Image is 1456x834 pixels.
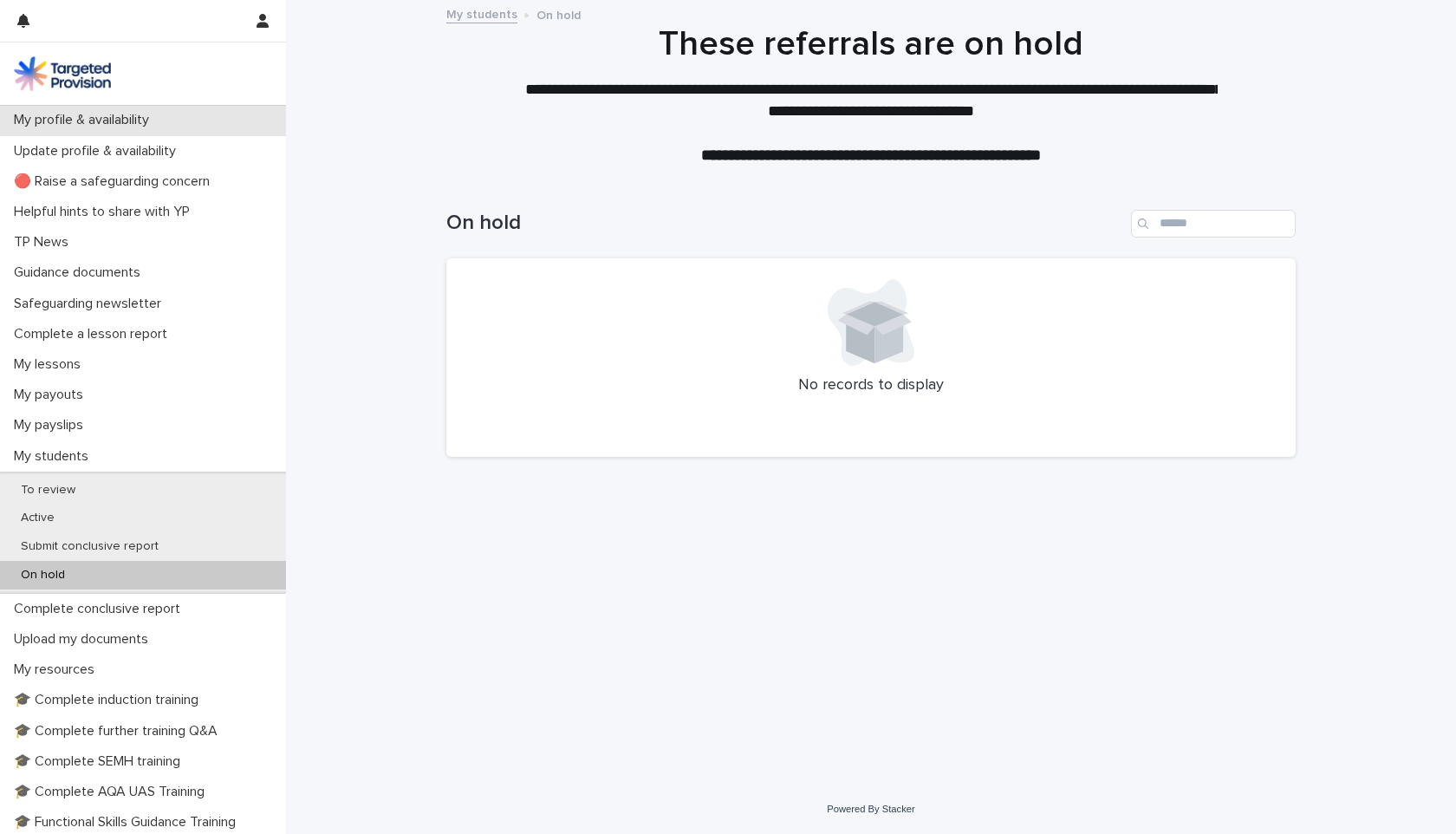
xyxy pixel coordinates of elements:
[7,814,250,831] p: 🎓 Functional Skills Guidance Training
[7,661,108,678] p: My resources
[7,173,224,190] p: 🔴 Raise a safeguarding concern
[7,448,102,465] p: My students
[467,376,1275,395] p: No records to display
[7,631,162,648] p: Upload my documents
[7,296,175,312] p: Safeguarding newsletter
[446,23,1296,65] h1: These referrals are on hold
[7,234,82,251] p: TP News
[7,204,204,220] p: Helpful hints to share with YP
[7,539,172,554] p: Submit conclusive report
[7,601,194,617] p: Complete conclusive report
[827,804,914,814] a: Powered By Stacker
[446,3,517,23] a: My students
[7,483,89,498] p: To review
[7,753,194,770] p: 🎓 Complete SEMH training
[446,211,1124,236] h1: On hold
[7,568,79,583] p: On hold
[7,784,218,800] p: 🎓 Complete AQA UAS Training
[7,112,163,128] p: My profile & availability
[7,387,97,403] p: My payouts
[7,356,94,373] p: My lessons
[7,326,181,342] p: Complete a lesson report
[7,511,68,525] p: Active
[7,417,97,433] p: My payslips
[7,723,231,740] p: 🎓 Complete further training Q&A
[7,143,190,160] p: Update profile & availability
[7,264,154,281] p: Guidance documents
[14,56,111,91] img: M5nRWzHhSzIhMunXDL62
[7,692,212,708] p: 🎓 Complete induction training
[1131,210,1296,238] input: Search
[536,4,581,23] p: On hold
